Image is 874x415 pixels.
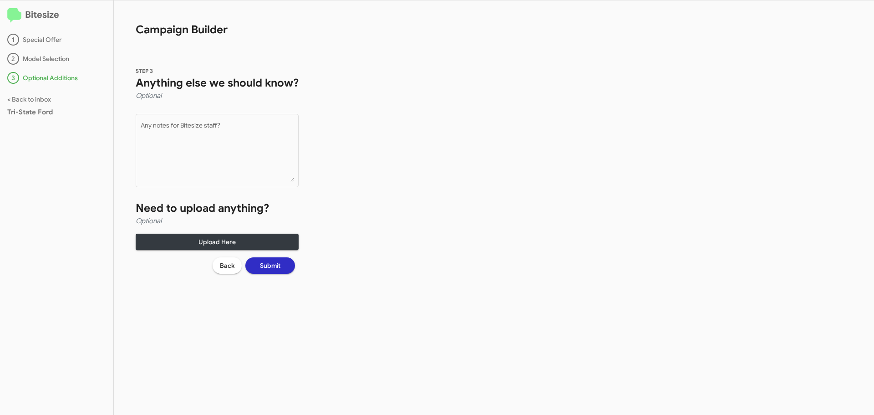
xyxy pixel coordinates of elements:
[245,257,295,274] button: Submit
[136,201,299,215] h1: Need to upload anything?
[7,8,106,23] h2: Bitesize
[7,53,19,65] div: 2
[114,0,320,37] h1: Campaign Builder
[7,72,106,84] div: Optional Additions
[136,234,299,250] button: Upload Here
[136,67,153,74] span: STEP 3
[220,257,234,274] span: Back
[7,108,106,117] div: Tri-State Ford
[7,8,21,23] img: logo-minimal.svg
[136,76,299,90] h1: Anything else we should know?
[7,72,19,84] div: 3
[7,34,106,46] div: Special Offer
[7,34,19,46] div: 1
[7,95,51,103] a: < Back to inbox
[213,257,242,274] button: Back
[136,215,299,226] h4: Optional
[136,90,299,101] h4: Optional
[7,53,106,65] div: Model Selection
[260,257,280,274] span: Submit
[143,234,291,250] span: Upload Here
